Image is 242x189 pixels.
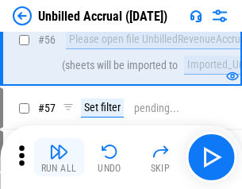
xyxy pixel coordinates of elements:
[84,138,135,176] button: Undo
[33,138,84,176] button: Run All
[190,10,202,22] img: Support
[135,138,186,176] button: Skip
[81,98,124,118] div: Set filter
[38,102,56,114] span: # 57
[49,142,68,161] img: Run All
[134,102,179,114] div: pending...
[198,145,224,170] img: Main button
[100,142,119,161] img: Undo
[151,142,170,161] img: Skip
[151,164,171,173] div: Skip
[210,6,229,25] img: Settings menu
[38,33,56,46] span: # 56
[38,9,167,24] div: Unbilled Accrual ([DATE])
[41,164,77,173] div: Run All
[13,6,32,25] img: Back
[98,164,121,173] div: Undo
